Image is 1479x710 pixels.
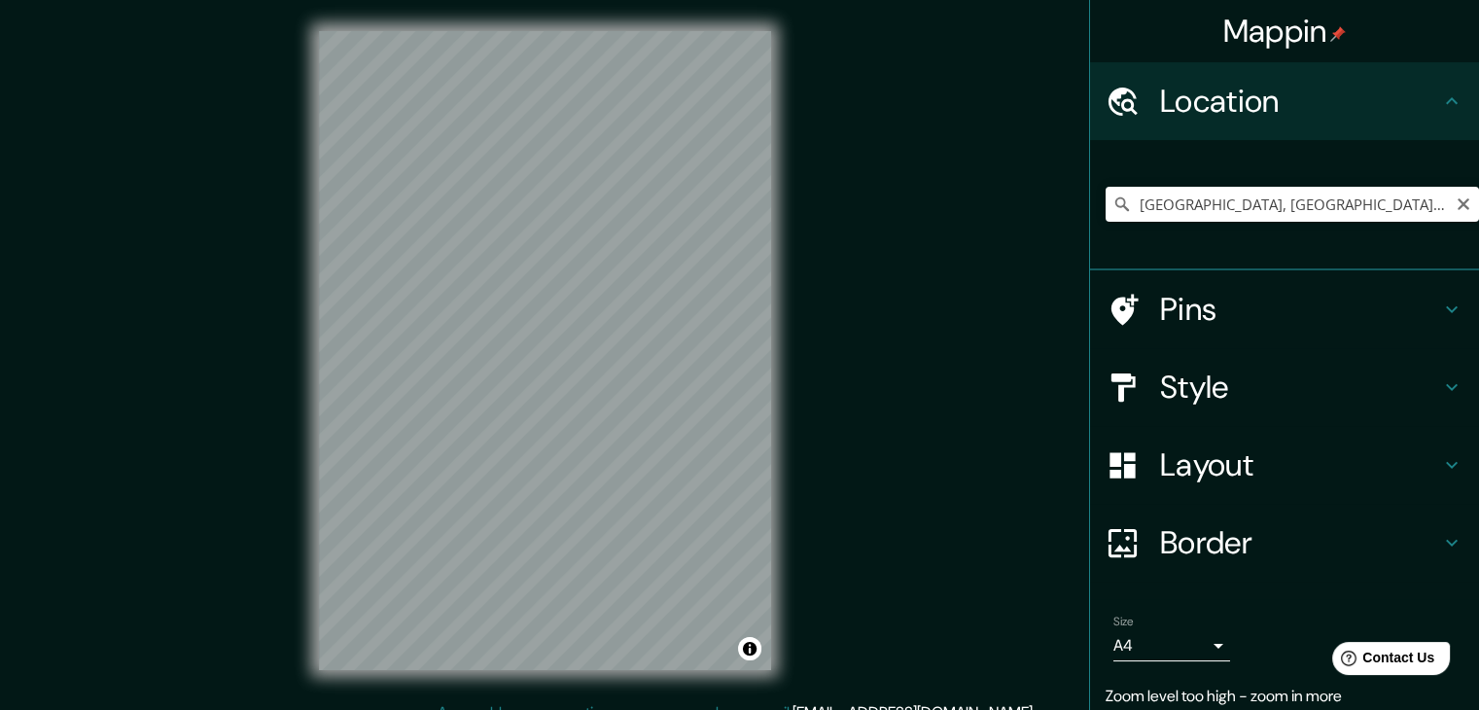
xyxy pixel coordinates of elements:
div: Location [1090,62,1479,140]
label: Size [1113,614,1134,630]
img: pin-icon.png [1330,26,1346,42]
p: Zoom level too high - zoom in more [1106,685,1463,708]
div: Pins [1090,270,1479,348]
div: A4 [1113,630,1230,661]
button: Toggle attribution [738,637,761,660]
h4: Location [1160,82,1440,121]
iframe: Help widget launcher [1306,634,1458,689]
h4: Border [1160,523,1440,562]
h4: Mappin [1223,12,1347,51]
div: Border [1090,504,1479,582]
div: Layout [1090,426,1479,504]
div: Style [1090,348,1479,426]
canvas: Map [319,31,771,670]
h4: Pins [1160,290,1440,329]
h4: Layout [1160,445,1440,484]
button: Clear [1456,194,1471,212]
h4: Style [1160,368,1440,407]
input: Pick your city or area [1106,187,1479,222]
